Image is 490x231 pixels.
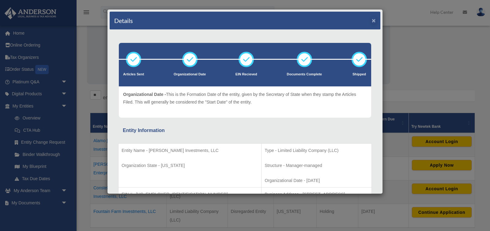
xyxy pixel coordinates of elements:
[174,71,206,78] p: Organizational Date
[265,177,368,184] p: Organizational Date - [DATE]
[236,71,257,78] p: EIN Recieved
[265,162,368,169] p: Structure - Manager-managed
[122,162,258,169] p: Organization State - [US_STATE]
[287,71,322,78] p: Documents Complete
[123,71,144,78] p: Articles Sent
[372,17,376,24] button: ×
[123,92,166,97] span: Organizational Date -
[265,191,368,198] p: Business Address - [STREET_ADDRESS]
[122,191,258,198] p: EIN # - [US_EMPLOYER_IDENTIFICATION_NUMBER]
[352,71,367,78] p: Shipped
[265,147,368,154] p: Type - Limited Liability Company (LLC)
[114,16,133,25] h4: Details
[123,126,367,135] div: Entity Information
[122,147,258,154] p: Entity Name - [PERSON_NAME] Investments, LLC
[123,91,367,106] p: This is the Formation Date of the entity, given by the Secretary of State when they stamp the Art...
